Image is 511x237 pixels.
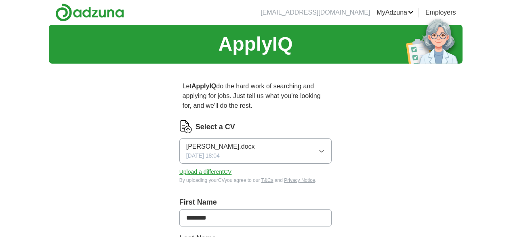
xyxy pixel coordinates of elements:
[186,142,255,152] span: [PERSON_NAME].docx
[261,177,273,183] a: T&Cs
[196,122,235,132] label: Select a CV
[179,78,332,114] p: Let do the hard work of searching and applying for jobs. Just tell us what you're looking for, an...
[179,177,332,184] div: By uploading your CV you agree to our and .
[284,177,315,183] a: Privacy Notice
[191,83,216,90] strong: ApplyIQ
[425,8,456,17] a: Employers
[261,8,370,17] li: [EMAIL_ADDRESS][DOMAIN_NAME]
[179,168,232,176] button: Upload a differentCV
[186,152,220,160] span: [DATE] 18:04
[179,120,192,133] img: CV Icon
[376,8,414,17] a: MyAdzuna
[179,197,332,208] label: First Name
[218,30,292,59] h1: ApplyIQ
[179,138,332,164] button: [PERSON_NAME].docx[DATE] 18:04
[55,3,124,21] img: Adzuna logo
